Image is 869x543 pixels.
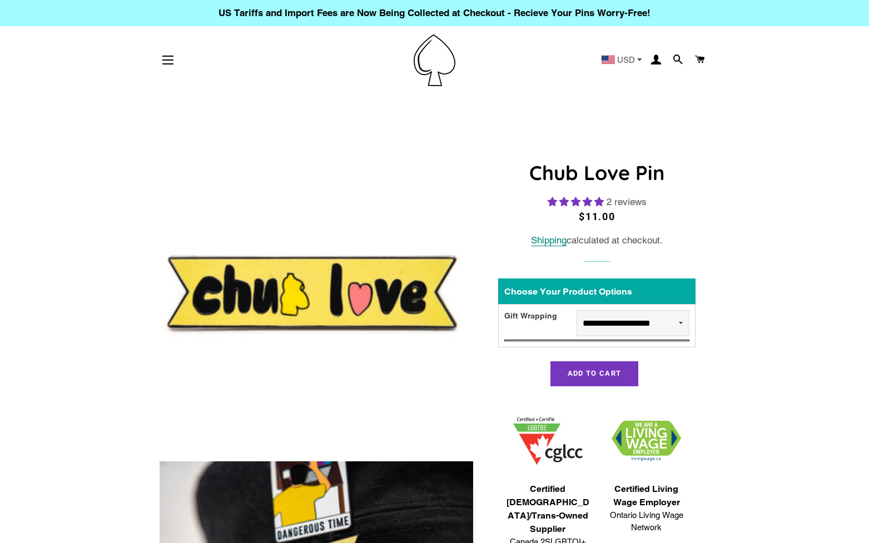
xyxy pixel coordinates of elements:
span: 2 reviews [607,196,647,207]
span: Certified Living Wage Employer [603,482,691,509]
img: Chub Love Enamel Pin Badge Pride Chaser Size Body Diversity Gift For Him/Her - Pin Ace [160,139,474,453]
img: Pin-Ace [414,34,455,86]
span: 5.00 stars [548,196,607,207]
div: calculated at checkout. [498,233,696,248]
span: USD [617,56,635,64]
img: 1706832627.png [612,421,681,461]
select: Gift Wrapping [577,310,689,336]
img: 1705457225.png [513,417,583,465]
span: Certified [DEMOGRAPHIC_DATA]/Trans-Owned Supplier [504,482,592,536]
h1: Chub Love Pin [498,159,696,187]
span: $11.00 [579,211,615,222]
div: Total price is$11.00 [508,341,686,356]
a: Shipping [531,235,567,246]
div: Choose Your Product Options [498,278,696,304]
button: Add to Cart [550,361,638,386]
span: Ontario Living Wage Network [603,509,691,534]
div: Gift Wrapping [504,310,577,336]
span: Add to Cart [568,369,621,377]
